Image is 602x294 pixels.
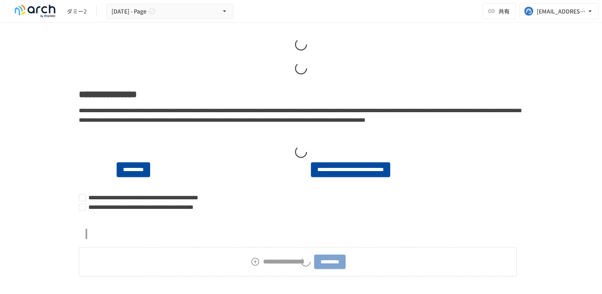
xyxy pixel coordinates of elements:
img: logo-default@2x-9cf2c760.svg [10,5,61,18]
div: ダミー2 [67,7,87,16]
button: [DATE] - Page [106,4,234,19]
span: 共有 [498,7,510,16]
span: [DATE] - Page [111,6,147,16]
button: 共有 [483,3,516,19]
button: [EMAIL_ADDRESS][DOMAIN_NAME] [519,3,599,19]
div: [EMAIL_ADDRESS][DOMAIN_NAME] [537,6,586,16]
